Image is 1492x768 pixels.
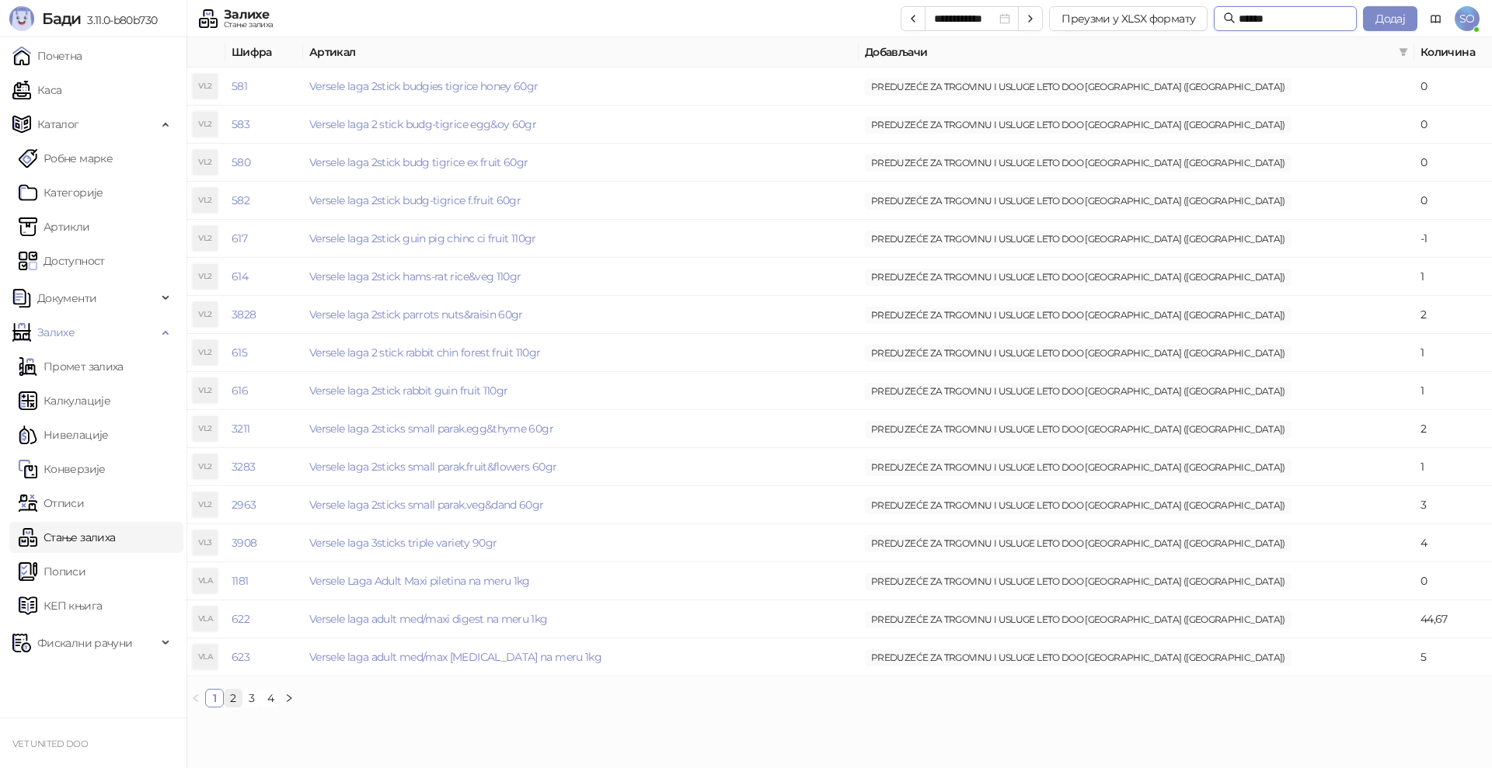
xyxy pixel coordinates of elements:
[19,454,106,485] a: Конверзије
[19,556,85,587] a: Пописи
[232,193,249,207] a: 582
[865,78,1292,96] span: PREDUZEĆE ZA TRGOVINU I USLUGE LETO DOO [GEOGRAPHIC_DATA] ([GEOGRAPHIC_DATA])
[262,690,279,707] a: 4
[19,385,110,416] a: Калкулације
[303,144,859,182] td: Versele laga 2stick budg tigrice ex fruit 60gr
[1049,6,1208,31] button: Преузми у XLSX формату
[37,627,132,659] span: Фискални рачуни
[42,9,81,28] span: Бади
[193,492,218,517] div: VL2
[12,75,61,106] a: Каса
[303,334,859,372] td: Versele laga 2 stick rabbit chin forest fruit 110gr
[193,302,218,327] div: VL2
[193,264,218,289] div: VL2
[303,486,859,524] td: Versele laga 2sticks small parak.veg&dand 60gr
[19,143,113,174] a: Робне марке
[1414,144,1492,182] td: 0
[1455,6,1480,31] span: SO
[193,150,218,175] div: VL2
[19,211,90,242] a: ArtikliАртикли
[309,422,553,436] a: Versele laga 2sticks small parak.egg&thyme 60gr
[193,568,218,593] div: VLA
[865,155,1292,172] span: PREDUZEĆE ZA TRGOVINU I USLUGE LETO DOO [GEOGRAPHIC_DATA] ([GEOGRAPHIC_DATA])
[1414,37,1492,68] th: Количина
[232,231,247,245] a: 617
[865,649,1292,666] span: PREDUZEĆE ZA TRGOVINU I USLUGE LETO DOO [GEOGRAPHIC_DATA] ([GEOGRAPHIC_DATA])
[309,79,539,93] a: Versele laga 2stick budgies tigrice honey 60gr
[193,188,218,213] div: VL2
[1414,182,1492,220] td: 0
[309,155,528,169] a: Versele laga 2stick budg tigrice ex fruit 60gr
[19,245,105,276] a: Доступност
[232,650,249,664] a: 623
[191,693,200,703] span: left
[865,43,1393,61] span: Добављачи
[309,574,530,588] a: Versele Laga Adult Maxi piletina na meru 1kg
[193,74,218,99] div: VL2
[309,269,521,283] a: Versele laga 2stick hams-rat rice&veg 110gr
[193,416,218,441] div: VL2
[859,37,1414,68] th: Добављачи
[309,231,536,245] a: Versele laga 2stick guin pig chinc ci fruit 110gr
[1399,47,1408,57] span: filter
[37,283,96,314] span: Документи
[865,231,1292,248] span: PREDUZEĆE ZA TRGOVINU I USLUGE LETO DOO [GEOGRAPHIC_DATA] ([GEOGRAPHIC_DATA])
[303,448,859,486] td: Versele laga 2sticks small parak.fruit&flowers 60gr
[1414,524,1492,562] td: 4
[193,645,218,669] div: VLA
[261,689,280,707] li: 4
[865,573,1292,590] span: PREDUZEĆE ZA TRGOVINU I USLUGE LETO DOO [GEOGRAPHIC_DATA] ([GEOGRAPHIC_DATA])
[225,37,303,68] th: Шифра
[1414,562,1492,600] td: 0
[19,419,109,450] a: Нивелације
[1396,40,1411,64] span: filter
[309,308,523,321] a: Versele laga 2stick parrots nuts&raisin 60gr
[37,109,79,140] span: Каталог
[303,524,859,562] td: Versele laga 3sticks triple variety 90gr
[81,13,157,27] span: 3.11.0-b80b730
[224,21,273,29] div: Стање залиха
[12,738,88,749] small: VET UNITED DOO
[37,317,75,348] span: Залихе
[865,383,1292,400] span: PREDUZEĆE ZA TRGOVINU I USLUGE LETO DOO [GEOGRAPHIC_DATA] ([GEOGRAPHIC_DATA])
[186,689,205,707] button: left
[309,384,507,398] a: Versele laga 2stick rabbit guin fruit 110gr
[865,611,1292,628] span: PREDUZEĆE ZA TRGOVINU I USLUGE LETO DOO [GEOGRAPHIC_DATA] ([GEOGRAPHIC_DATA])
[232,498,256,512] a: 2963
[1363,6,1417,31] button: Додај
[243,690,260,707] a: 3
[1414,258,1492,296] td: 1
[303,562,859,600] td: Versele Laga Adult Maxi piletina na meru 1kg
[280,689,298,707] li: Следећа страна
[865,269,1292,286] span: PREDUZEĆE ZA TRGOVINU I USLUGE LETO DOO [GEOGRAPHIC_DATA] ([GEOGRAPHIC_DATA])
[193,530,218,555] div: VL3
[1414,106,1492,144] td: 0
[232,536,256,550] a: 3908
[309,117,536,131] a: Versele laga 2 stick budg-tigrice egg&oy 60gr
[309,193,521,207] a: Versele laga 2stick budg-tigrice f.fruit 60gr
[865,459,1292,476] span: PREDUZEĆE ZA TRGOVINU I USLUGE LETO DOO [GEOGRAPHIC_DATA] ([GEOGRAPHIC_DATA])
[1414,334,1492,372] td: 1
[303,410,859,448] td: Versele laga 2sticks small parak.egg&thyme 60gr
[1414,372,1492,410] td: 1
[205,689,224,707] li: 1
[1414,220,1492,258] td: -1
[284,693,294,703] span: right
[303,182,859,220] td: Versele laga 2stick budg-tigrice f.fruit 60gr
[303,600,859,638] td: Versele laga adult med/maxi digest na meru 1kg
[1414,486,1492,524] td: 3
[193,112,218,137] div: VL2
[206,690,223,707] a: 1
[19,351,124,382] a: Промет залиха
[232,612,249,626] a: 622
[309,612,548,626] a: Versele laga adult med/maxi digest na meru 1kg
[232,346,247,360] a: 615
[303,296,859,334] td: Versele laga 2stick parrots nuts&raisin 60gr
[225,690,242,707] a: 2
[309,498,544,512] a: Versele laga 2sticks small parak.veg&dand 60gr
[1414,638,1492,676] td: 5
[865,116,1292,134] span: PREDUZEĆE ZA TRGOVINU I USLUGE LETO DOO [GEOGRAPHIC_DATA] ([GEOGRAPHIC_DATA])
[1414,296,1492,334] td: 2
[224,689,242,707] li: 2
[309,460,556,474] a: Versele laga 2sticks small parak.fruit&flowers 60gr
